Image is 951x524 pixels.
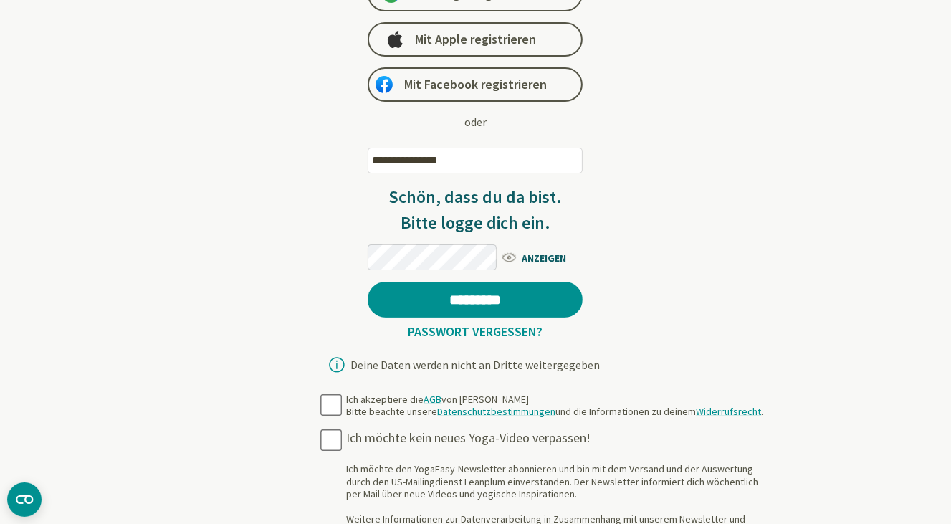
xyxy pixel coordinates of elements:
div: oder [464,113,487,130]
div: Deine Daten werden nicht an Dritte weitergegeben [350,359,600,371]
a: AGB [424,393,441,406]
a: Widerrufsrecht [696,405,761,418]
div: Ich möchte kein neues Yoga-Video verpassen! [346,430,770,447]
a: Mit Facebook registrieren [368,67,583,102]
a: Datenschutzbestimmungen [437,405,555,418]
button: CMP-Widget öffnen [7,482,42,517]
span: Mit Apple registrieren [415,31,536,48]
div: Ich akzeptiere die von [PERSON_NAME] Bitte beachte unsere und die Informationen zu deinem . [346,394,763,419]
span: ANZEIGEN [500,248,583,266]
span: Mit Facebook registrieren [404,76,547,93]
a: Mit Apple registrieren [368,22,583,57]
h3: Schön, dass du da bist. Bitte logge dich ein. [368,184,583,236]
a: Passwort vergessen? [402,323,548,340]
